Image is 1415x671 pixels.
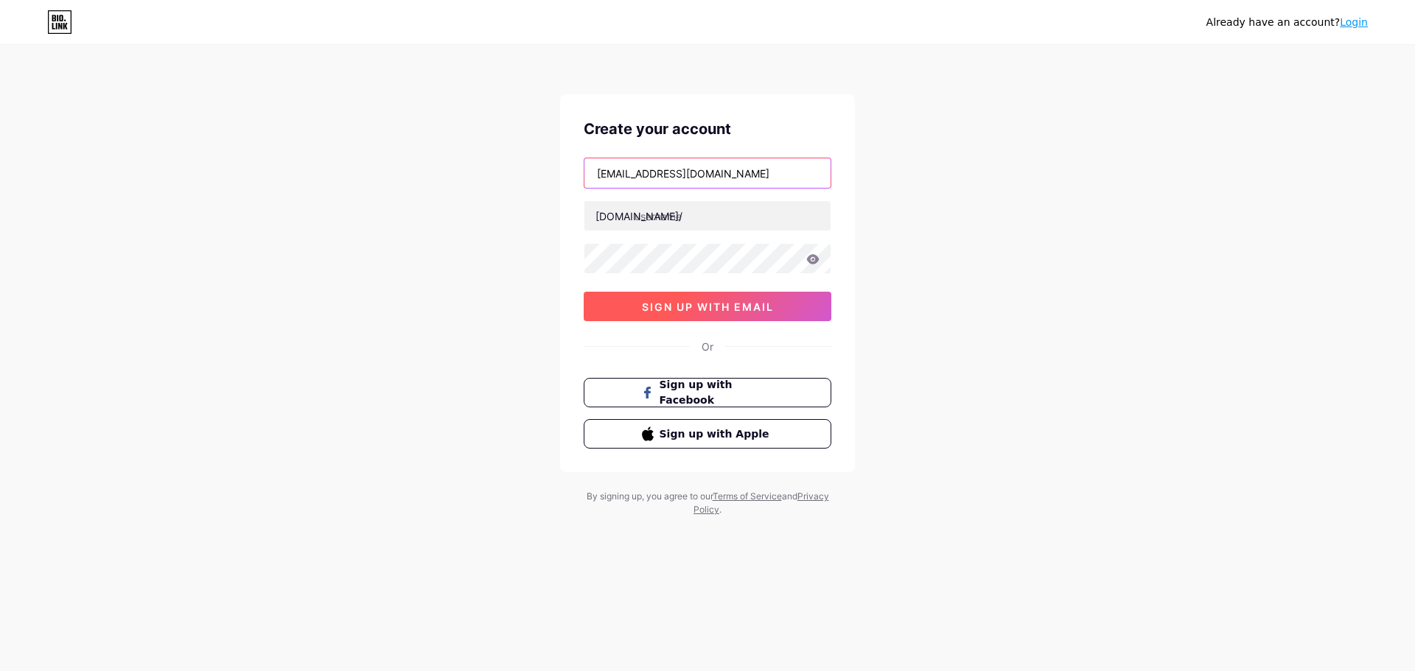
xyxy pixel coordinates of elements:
[713,491,782,502] a: Terms of Service
[642,301,774,313] span: sign up with email
[1206,15,1368,30] div: Already have an account?
[582,490,833,516] div: By signing up, you agree to our and .
[584,118,831,140] div: Create your account
[584,158,831,188] input: Email
[584,378,831,407] button: Sign up with Facebook
[584,419,831,449] button: Sign up with Apple
[702,339,713,354] div: Or
[660,377,774,408] span: Sign up with Facebook
[595,208,682,224] div: [DOMAIN_NAME]/
[1340,16,1368,28] a: Login
[660,426,774,442] span: Sign up with Apple
[584,292,831,321] button: sign up with email
[584,201,831,231] input: username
